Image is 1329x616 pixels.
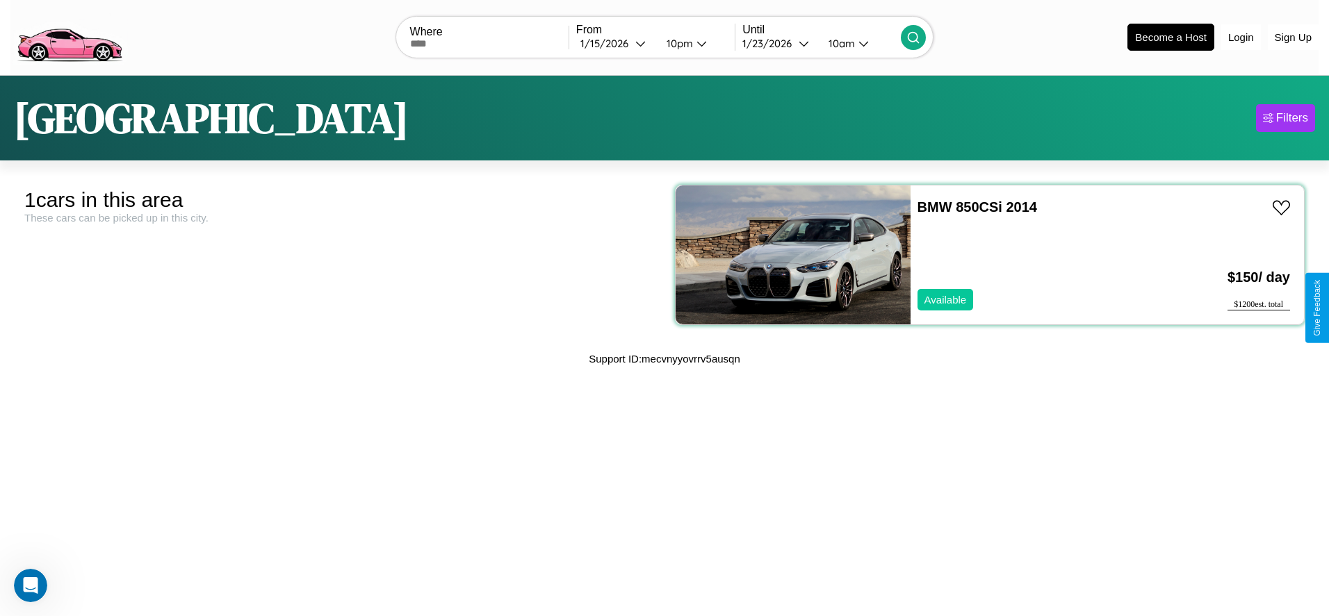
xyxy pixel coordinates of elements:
div: 1 / 23 / 2026 [742,37,799,50]
div: Give Feedback [1312,280,1322,336]
iframe: Intercom live chat [14,569,47,602]
label: From [576,24,735,36]
label: Until [742,24,901,36]
label: Where [410,26,569,38]
p: Support ID: mecvnyyovrrv5ausqn [589,349,740,368]
button: 10pm [655,36,735,51]
button: Become a Host [1127,24,1214,51]
div: 10am [822,37,858,50]
a: BMW 850CSi 2014 [918,199,1037,215]
button: Sign Up [1268,24,1319,50]
img: logo [10,7,128,65]
div: $ 1200 est. total [1228,299,1290,310]
button: 1/15/2026 [576,36,655,51]
h1: [GEOGRAPHIC_DATA] [14,90,409,147]
div: 1 cars in this area [24,188,654,212]
h3: $ 150 / day [1228,256,1290,299]
div: Filters [1276,111,1308,125]
p: Available [924,290,967,309]
div: These cars can be picked up in this city. [24,212,654,224]
button: Login [1221,24,1261,50]
button: Filters [1256,104,1315,132]
div: 1 / 15 / 2026 [580,37,635,50]
div: 10pm [660,37,696,50]
button: 10am [817,36,901,51]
